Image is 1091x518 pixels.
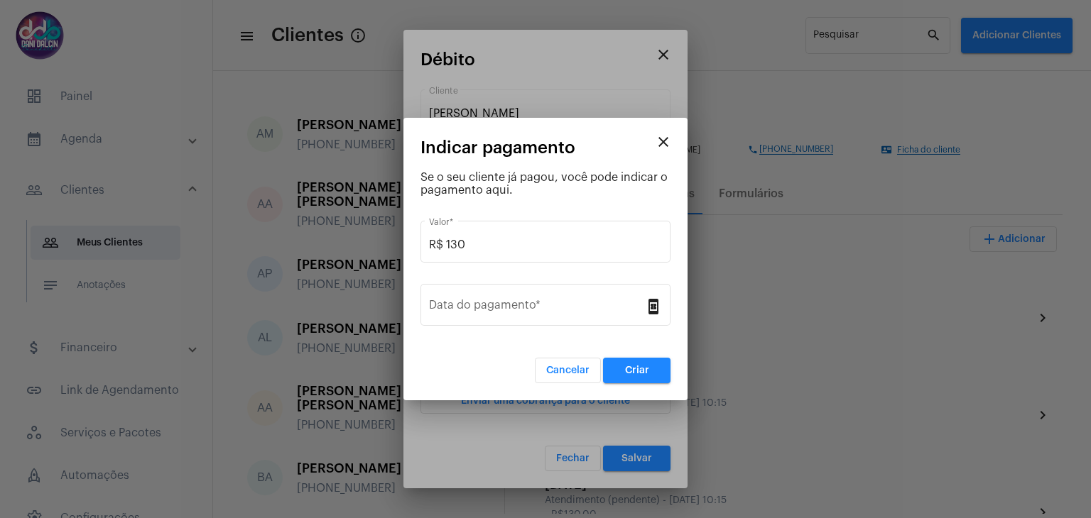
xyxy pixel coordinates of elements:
[420,171,671,197] div: Se o seu cliente já pagou, você pode indicar o pagamento aqui.
[655,133,672,150] mat-icon: close
[603,358,671,383] button: Criar
[645,297,662,314] mat-icon: book_online
[625,365,649,375] span: Criar
[546,365,590,375] span: Cancelar
[420,138,575,157] span: Indicar pagamento
[535,358,601,383] button: Cancelar
[429,238,662,251] input: Valor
